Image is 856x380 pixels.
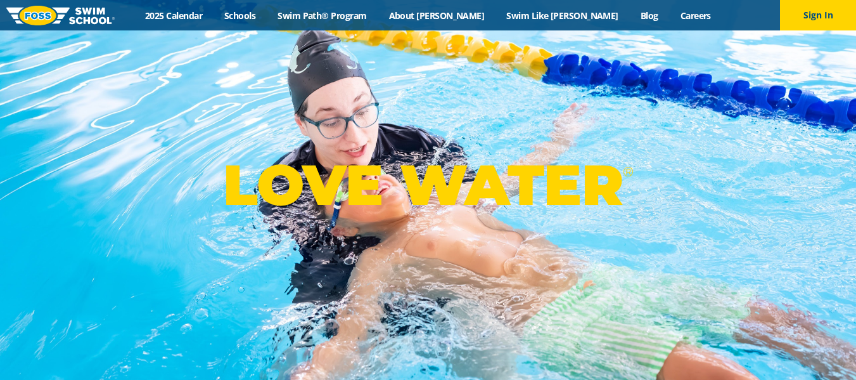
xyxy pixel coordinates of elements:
[223,151,633,219] p: LOVE WATER
[267,10,378,22] a: Swim Path® Program
[669,10,722,22] a: Careers
[623,164,633,180] sup: ®
[6,6,115,25] img: FOSS Swim School Logo
[495,10,630,22] a: Swim Like [PERSON_NAME]
[134,10,214,22] a: 2025 Calendar
[214,10,267,22] a: Schools
[378,10,495,22] a: About [PERSON_NAME]
[629,10,669,22] a: Blog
